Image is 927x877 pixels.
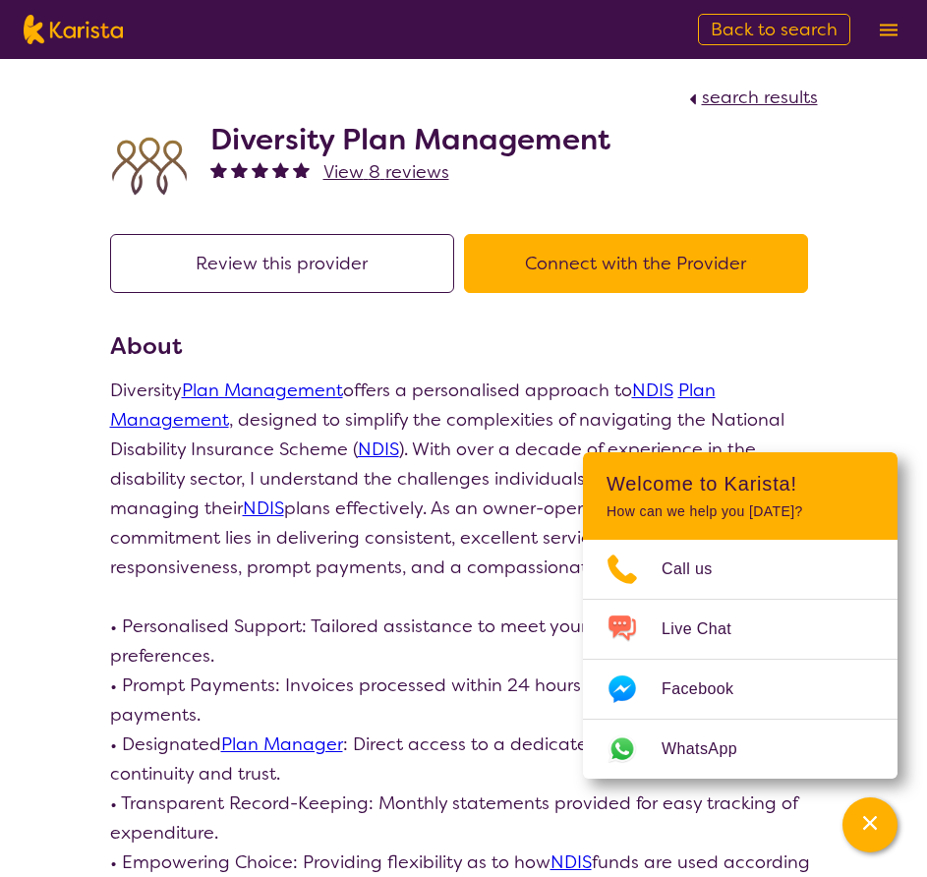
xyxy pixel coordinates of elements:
span: search results [702,86,818,109]
a: Review this provider [110,252,464,275]
button: Review this provider [110,234,454,293]
img: fullstar [231,161,248,178]
a: Connect with the Provider [464,252,818,275]
a: search results [684,86,818,109]
span: Facebook [662,674,757,704]
span: Live Chat [662,614,755,644]
a: NDIS [243,497,284,520]
button: Channel Menu [842,797,898,852]
img: menu [880,24,898,36]
img: duqvjtfkvnzb31ymex15.png [110,127,189,205]
h2: Diversity Plan Management [210,122,610,157]
a: Back to search [698,14,850,45]
span: View 8 reviews [323,160,449,184]
a: Plan Manager [221,732,343,756]
a: NDIS [358,438,399,461]
img: fullstar [252,161,268,178]
a: Web link opens in a new tab. [583,720,898,779]
a: NDIS [550,850,592,874]
a: View 8 reviews [323,157,449,187]
img: fullstar [210,161,227,178]
p: How can we help you [DATE]? [607,503,874,520]
h2: Welcome to Karista! [607,472,874,496]
div: Channel Menu [583,452,898,779]
img: fullstar [272,161,289,178]
span: Back to search [711,18,838,41]
ul: Choose channel [583,540,898,779]
span: Call us [662,555,736,584]
a: NDIS [632,379,673,402]
h3: About [110,328,818,364]
button: Connect with the Provider [464,234,808,293]
a: Plan Management [182,379,343,402]
span: WhatsApp [662,734,761,764]
img: fullstar [293,161,310,178]
img: Karista logo [24,15,123,44]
